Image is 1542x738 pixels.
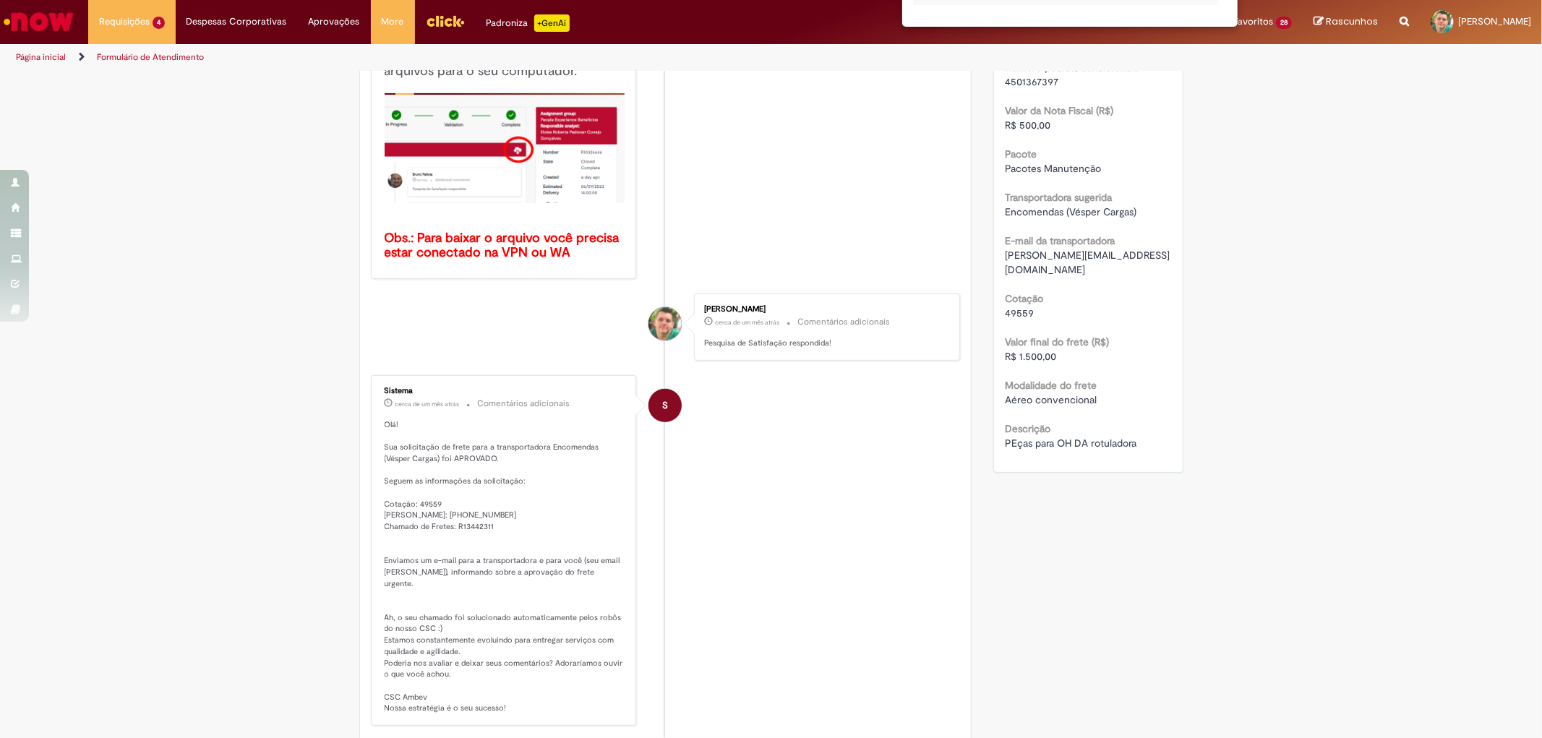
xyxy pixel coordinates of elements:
b: E-mail da transportadora [1005,234,1115,247]
ul: Trilhas de página [11,44,1017,71]
span: cerca de um mês atrás [395,400,460,408]
div: System [648,389,682,422]
b: Cotação [1005,292,1043,305]
b: Transportadora sugerida [1005,191,1112,204]
span: Aéreo convencional [1005,393,1097,406]
span: [PERSON_NAME] [1458,15,1531,27]
img: x_mdbda_azure_blob.picture2.png [385,93,625,203]
p: Olá! Sua solicitação de frete para a transportadora Encomendas (Vésper Cargas) foi APROVADO. Segu... [385,419,625,714]
span: 4501367397 [1005,75,1058,88]
span: 4 [153,17,165,29]
div: Padroniza [487,14,570,32]
p: Pesquisa de Satisfação respondida! [704,338,945,349]
span: 28 [1276,17,1292,29]
div: Sistema [385,387,625,395]
span: S [662,388,668,423]
time: 24/08/2025 12:03:58 [715,318,779,327]
span: R$ 1.500,00 [1005,350,1056,363]
span: [PERSON_NAME][EMAIL_ADDRESS][DOMAIN_NAME] [1005,249,1170,276]
b: Valor da Nota Fiscal (R$) [1005,104,1113,117]
b: Pacote [1005,147,1037,160]
span: Favoritos [1233,14,1273,29]
p: +GenAi [534,14,570,32]
b: Valor final do frete (R$) [1005,335,1109,348]
a: Página inicial [16,51,66,63]
a: Rascunhos [1314,15,1378,29]
b: Número pedido/transferência [1005,61,1139,74]
a: Formulário de Atendimento [97,51,204,63]
span: Requisições [99,14,150,29]
span: Rascunhos [1326,14,1378,28]
span: Encomendas (Vésper Cargas) [1005,205,1136,218]
small: Comentários adicionais [478,398,570,410]
span: Despesas Corporativas [187,14,287,29]
span: Aprovações [309,14,360,29]
small: Comentários adicionais [797,316,890,328]
span: cerca de um mês atrás [715,318,779,327]
span: Pacotes Manutenção [1005,162,1101,175]
span: PEças para OH DA rotuladora [1005,437,1136,450]
img: ServiceNow [1,7,76,36]
div: [PERSON_NAME] [704,305,945,314]
span: R$ 500,00 [1005,119,1050,132]
div: Victor Batista De Souza [648,307,682,340]
img: click_logo_yellow_360x200.png [426,10,465,32]
b: Descrição [1005,422,1050,435]
b: Obs.: Para baixar o arquivo você precisa estar conectado na VPN ou WA [385,230,623,261]
span: 49559 [1005,306,1034,319]
span: More [382,14,404,29]
b: Modalidade do frete [1005,379,1097,392]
